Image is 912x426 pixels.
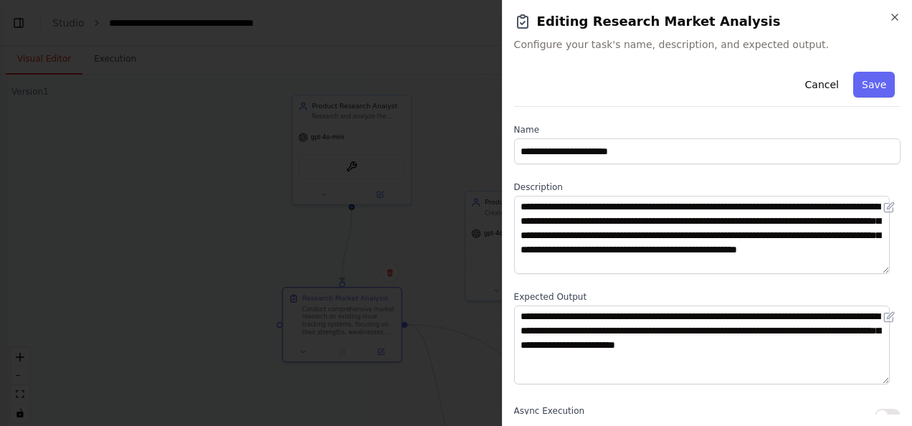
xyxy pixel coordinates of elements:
[514,124,901,136] label: Name
[880,199,898,216] button: Open in editor
[514,11,901,32] h2: Editing Research Market Analysis
[514,406,584,416] span: Async Execution
[880,308,898,326] button: Open in editor
[853,72,895,98] button: Save
[514,181,901,193] label: Description
[796,72,847,98] button: Cancel
[514,37,901,52] span: Configure your task's name, description, and expected output.
[514,291,901,303] label: Expected Output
